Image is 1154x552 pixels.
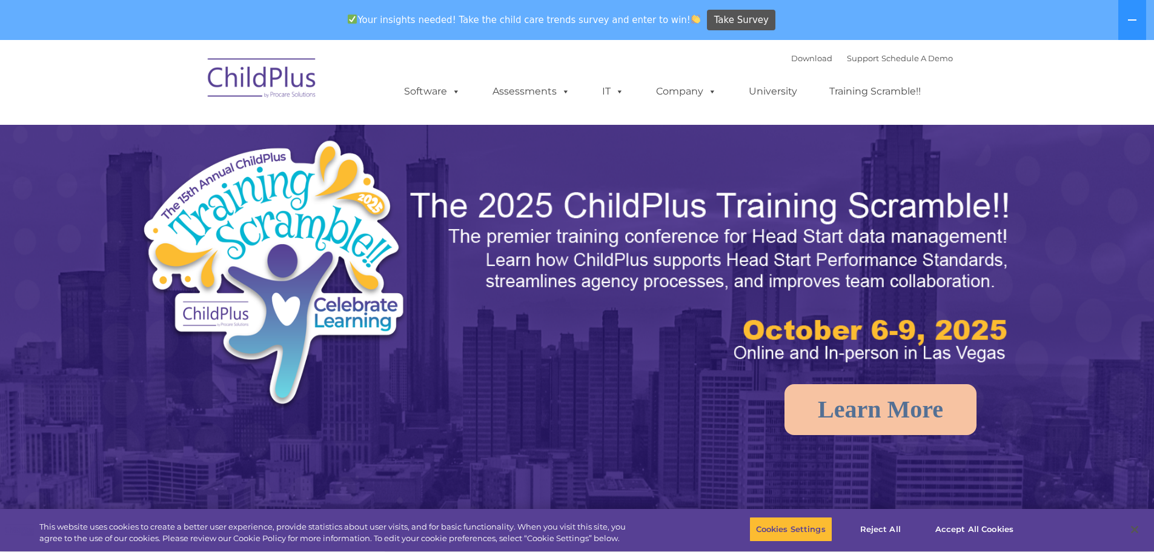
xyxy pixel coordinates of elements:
[843,517,918,542] button: Reject All
[847,53,879,63] a: Support
[929,517,1020,542] button: Accept All Cookies
[168,80,205,89] span: Last name
[343,8,706,32] span: Your insights needed! Take the child care trends survey and enter to win!
[691,15,700,24] img: 👏
[791,53,953,63] font: |
[1121,516,1148,543] button: Close
[168,130,220,139] span: Phone number
[749,517,832,542] button: Cookies Settings
[480,79,582,104] a: Assessments
[392,79,473,104] a: Software
[202,50,323,110] img: ChildPlus by Procare Solutions
[791,53,832,63] a: Download
[590,79,636,104] a: IT
[39,521,635,545] div: This website uses cookies to create a better user experience, provide statistics about user visit...
[348,15,357,24] img: ✅
[784,384,977,435] a: Learn More
[881,53,953,63] a: Schedule A Demo
[737,79,809,104] a: University
[714,10,769,31] span: Take Survey
[644,79,729,104] a: Company
[817,79,933,104] a: Training Scramble!!
[707,10,775,31] a: Take Survey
